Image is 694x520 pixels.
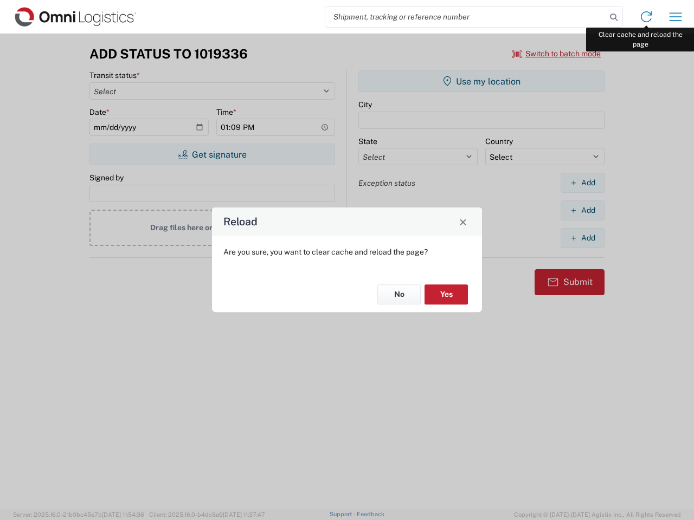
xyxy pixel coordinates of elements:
p: Are you sure, you want to clear cache and reload the page? [223,247,471,257]
input: Shipment, tracking or reference number [325,6,606,27]
button: Close [455,214,471,229]
h4: Reload [223,214,258,230]
button: Yes [425,284,468,304]
button: No [377,284,421,304]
